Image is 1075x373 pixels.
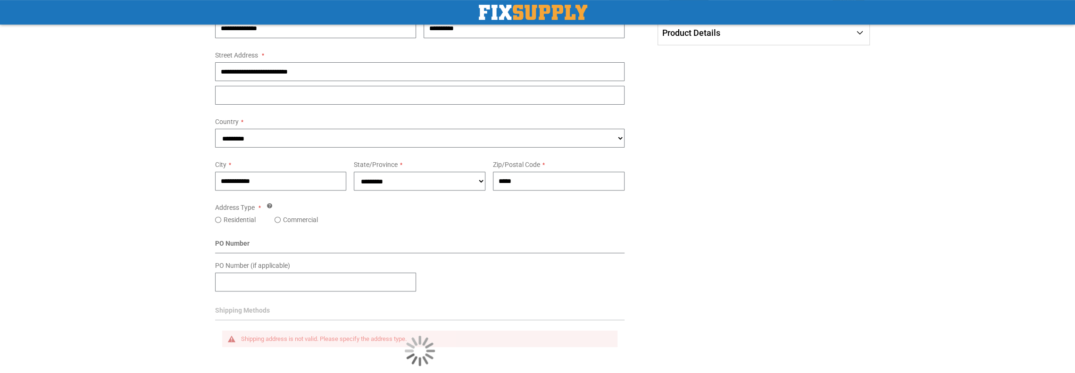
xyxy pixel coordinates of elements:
[215,262,290,269] span: PO Number (if applicable)
[493,161,540,168] span: Zip/Postal Code
[215,239,625,253] div: PO Number
[215,204,255,211] span: Address Type
[479,5,587,20] img: Fix Industrial Supply
[283,215,318,224] label: Commercial
[224,215,256,224] label: Residential
[662,28,720,38] span: Product Details
[215,161,226,168] span: City
[215,118,239,125] span: Country
[215,51,258,59] span: Street Address
[354,161,398,168] span: State/Province
[405,336,435,366] img: Loading...
[479,5,587,20] a: store logo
